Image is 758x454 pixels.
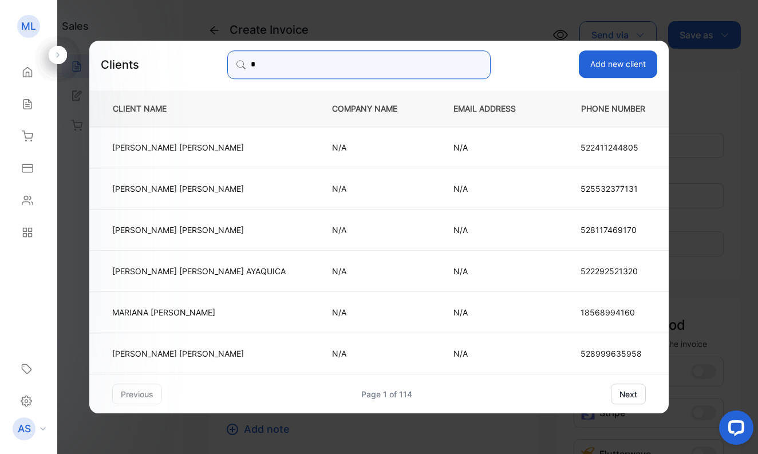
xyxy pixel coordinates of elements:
p: N/A [332,265,416,277]
p: 522292521320 [581,265,646,277]
button: next [611,384,646,404]
p: 528117469170 [581,224,646,236]
p: 528999635958 [581,348,646,360]
p: PHONE NUMBER [572,102,650,115]
div: Page 1 of 114 [361,388,412,400]
iframe: LiveChat chat widget [710,406,758,454]
p: COMPANY NAME [332,102,416,115]
p: N/A [332,306,416,318]
p: [PERSON_NAME] [PERSON_NAME] [112,224,286,236]
p: EMAIL ADDRESS [453,102,534,115]
p: CLIENT NAME [108,102,294,115]
p: N/A [453,224,534,236]
p: N/A [332,224,416,236]
p: N/A [453,306,534,318]
p: N/A [453,183,534,195]
p: 522411244805 [581,141,646,153]
button: Add new client [579,50,657,78]
p: MARIANA [PERSON_NAME] [112,306,286,318]
p: N/A [332,348,416,360]
p: N/A [453,141,534,153]
p: [PERSON_NAME] [PERSON_NAME] [112,183,286,195]
p: Clients [101,56,139,73]
p: N/A [453,265,534,277]
p: N/A [332,183,416,195]
p: [PERSON_NAME] [PERSON_NAME] [112,141,286,153]
p: AS [18,421,31,436]
button: previous [112,384,162,404]
p: [PERSON_NAME] [PERSON_NAME] [112,348,286,360]
p: 18568994160 [581,306,646,318]
p: 525532377131 [581,183,646,195]
p: [PERSON_NAME] [PERSON_NAME] AYAQUICA [112,265,286,277]
p: ML [21,19,36,34]
p: N/A [332,141,416,153]
p: N/A [453,348,534,360]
